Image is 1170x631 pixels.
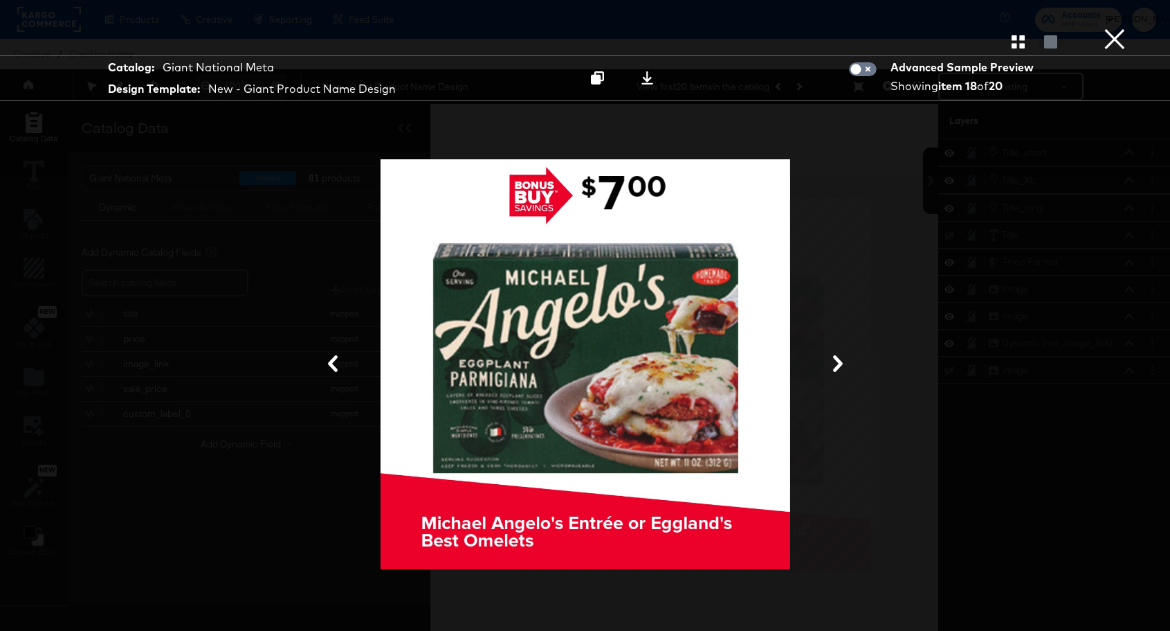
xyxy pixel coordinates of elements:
[108,60,154,75] strong: Catalog:
[890,78,1039,94] div: Showing of
[938,79,977,93] strong: item 18
[208,81,396,97] div: New - Giant Product Name Design
[890,60,1039,75] div: Advanced Sample Preview
[989,79,1003,93] strong: 20
[108,81,200,97] strong: Design Template:
[163,60,274,75] div: Giant National Meta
